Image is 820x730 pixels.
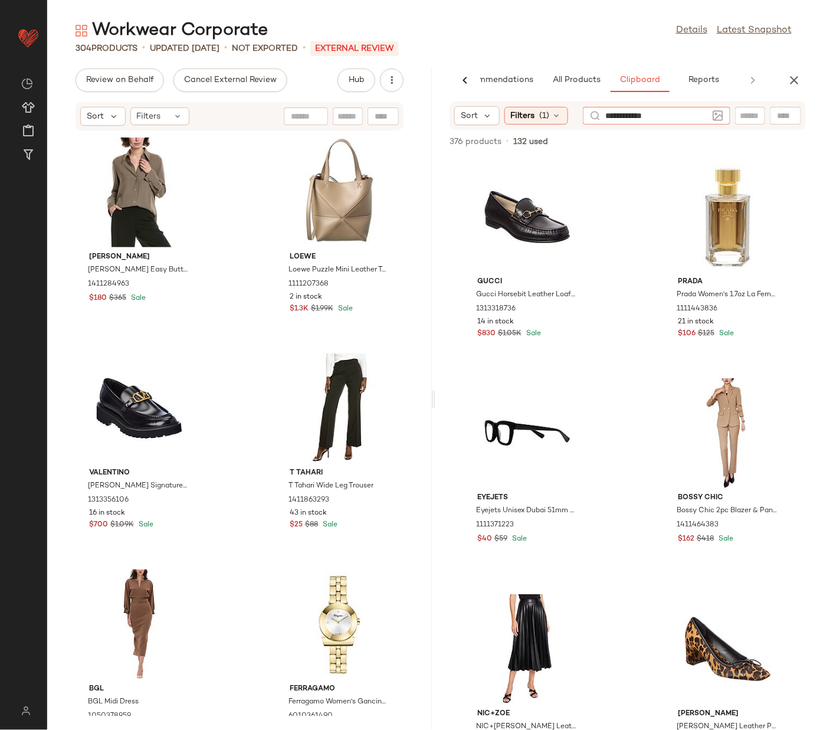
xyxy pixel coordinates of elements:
[476,506,576,516] span: Eyejets Unisex Dubai 51mm Readers
[477,329,496,339] span: $830
[280,353,399,463] img: 1411863293_RLLATH.jpg
[89,684,189,695] span: BGL
[678,277,778,287] span: Prada
[80,138,199,247] img: 1411284963_RLLATH.jpg
[510,535,527,543] span: Sale
[320,521,337,529] span: Sale
[109,293,126,304] span: $365
[477,493,578,503] span: Eyejets
[619,76,660,85] span: Clipboard
[668,594,788,704] img: 1311327021_RLLATH.jpg
[498,329,521,339] span: $1.05K
[88,279,129,290] span: 1411284963
[477,277,578,287] span: Gucci
[336,305,353,313] span: Sale
[76,44,91,53] span: 304
[288,279,329,290] span: 1111207368
[290,292,322,303] span: 2 in stock
[80,569,199,679] img: 1050378959_RLLATH.jpg
[678,329,696,339] span: $106
[303,41,306,55] span: •
[14,706,37,716] img: svg%3e
[88,265,188,276] span: [PERSON_NAME] Easy Button Blouse
[290,252,390,263] span: Loewe
[678,709,778,719] span: [PERSON_NAME]
[88,697,139,708] span: BGL Midi Dress
[290,304,309,315] span: $1.3K
[110,520,134,531] span: $1.09K
[513,136,548,148] span: 132 used
[80,353,199,463] img: 1313356106_RLLATH.jpg
[348,76,365,85] span: Hub
[288,481,373,492] span: T Tahari Wide Leg Trouser
[137,110,161,123] span: Filters
[713,110,723,121] img: svg%3e
[288,697,389,708] span: Ferragamo Women's Gancino Watch
[716,535,733,543] span: Sale
[89,252,189,263] span: [PERSON_NAME]
[677,506,777,516] span: Bossy Chic 2pc Blazer & Pant Set
[506,136,509,147] span: •
[678,317,714,328] span: 21 in stock
[461,110,478,122] span: Sort
[305,520,318,531] span: $88
[89,468,189,479] span: Valentino
[88,711,131,722] span: 1050378959
[288,711,333,722] span: 6010361490
[173,68,287,92] button: Cancel External Review
[310,41,399,56] p: External REVIEW
[290,520,303,531] span: $25
[476,290,576,300] span: Gucci Horsebit Leather Loafer
[142,41,145,55] span: •
[552,76,601,85] span: All Products
[668,378,788,488] img: 1411464383_RLLATH.jpg
[524,330,541,338] span: Sale
[678,493,778,503] span: Bossy Chic
[698,329,714,339] span: $125
[288,265,389,276] span: Loewe Puzzle Mini Leather Tote
[290,508,327,519] span: 43 in stock
[76,19,268,42] div: Workwear Corporate
[76,25,87,37] img: svg%3e
[21,78,33,90] img: svg%3e
[136,521,153,529] span: Sale
[717,330,734,338] span: Sale
[337,68,375,92] button: Hub
[89,508,125,519] span: 16 in stock
[468,162,587,272] img: 1313318736_RLLATH.jpg
[540,110,550,122] span: (1)
[668,162,788,272] img: 1111443836_RLLATH.jpg
[150,42,219,55] p: updated [DATE]
[477,534,492,545] span: $40
[87,110,104,123] span: Sort
[129,294,146,302] span: Sale
[717,24,792,38] a: Latest Snapshot
[477,317,514,328] span: 14 in stock
[676,24,707,38] a: Details
[76,68,164,92] button: Review on Behalf
[511,110,535,122] span: Filters
[494,534,507,545] span: $59
[88,495,129,506] span: 1313356106
[468,378,587,488] img: 1111371223_RLLATH.jpg
[17,26,40,50] img: heart_red.DM2ytmEG.svg
[476,304,516,315] span: 1313318736
[224,41,227,55] span: •
[288,495,329,506] span: 1411863293
[290,468,390,479] span: T Tahari
[590,110,601,121] img: svg%3e
[450,136,501,148] span: 376 products
[468,594,587,704] img: 1415382558_RLLATH.jpg
[89,293,107,304] span: $180
[88,481,188,492] span: [PERSON_NAME] Signature Leather Loafer
[447,76,533,85] span: AI Recommendations
[280,138,399,247] img: 1111207368_RLLATH.jpg
[76,42,137,55] div: Products
[89,520,108,531] span: $700
[678,534,694,545] span: $162
[183,76,277,85] span: Cancel External Review
[697,534,714,545] span: $418
[290,684,390,695] span: Ferragamo
[476,520,514,531] span: 1111371223
[86,76,154,85] span: Review on Behalf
